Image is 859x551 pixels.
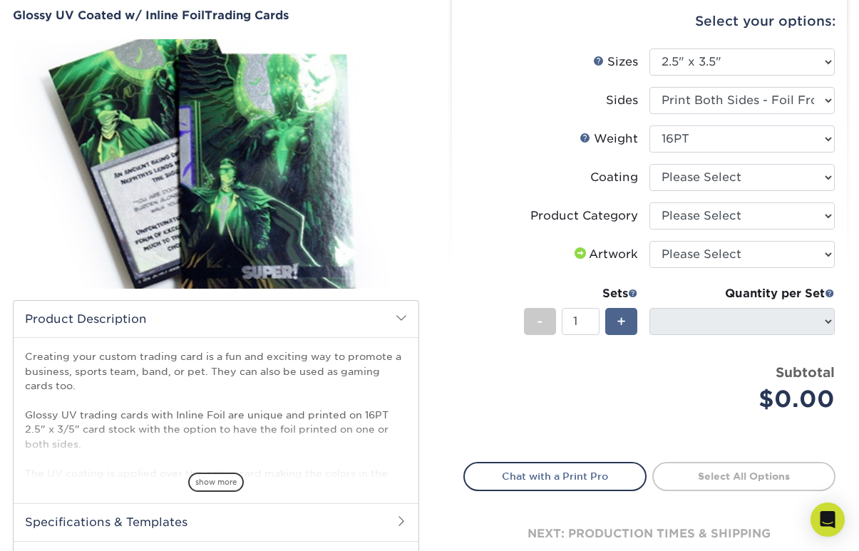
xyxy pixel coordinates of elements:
span: show more [188,473,244,492]
span: Glossy UV Coated w/ Inline Foil [13,9,205,22]
div: Sets [524,285,638,302]
h2: Product Description [14,301,418,337]
h1: Trading Cards [13,9,419,22]
a: Select All Options [652,462,835,490]
strong: Subtotal [776,364,835,380]
span: + [617,311,626,332]
div: Artwork [572,246,638,263]
a: Chat with a Print Pro [463,462,647,490]
div: Sides [606,92,638,109]
img: Glossy UV Coated w/ Inline Foil 01 [13,24,419,304]
span: - [537,311,543,332]
div: Coating [590,169,638,186]
div: Quantity per Set [649,285,835,302]
p: Creating your custom trading card is a fun and exciting way to promote a business, sports team, b... [25,349,407,509]
div: Open Intercom Messenger [811,503,845,537]
div: Weight [580,130,638,148]
h2: Specifications & Templates [14,503,418,540]
div: Product Category [530,207,638,225]
div: $0.00 [660,382,835,416]
div: Sizes [593,53,638,71]
a: Glossy UV Coated w/ Inline FoilTrading Cards [13,9,419,22]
